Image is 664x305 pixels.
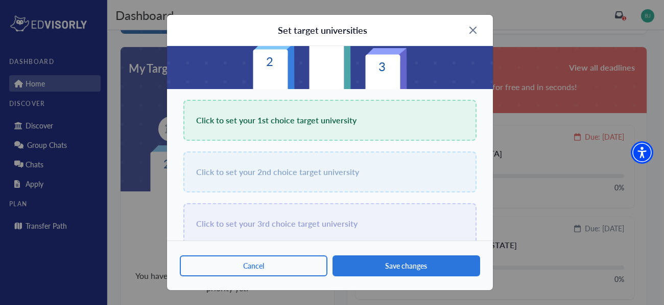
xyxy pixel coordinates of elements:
[196,216,358,231] span: Click to set your 3rd choice target university
[266,52,273,70] text: 2
[631,141,653,164] div: Accessibility Menu
[278,23,367,37] div: Set target universities
[378,57,386,75] text: 3
[196,165,359,179] span: Click to set your 2nd choice target university
[333,255,480,276] button: Save changes
[196,113,357,127] span: Click to set your 1st choice target university
[180,255,327,276] button: Cancel
[469,27,477,34] img: X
